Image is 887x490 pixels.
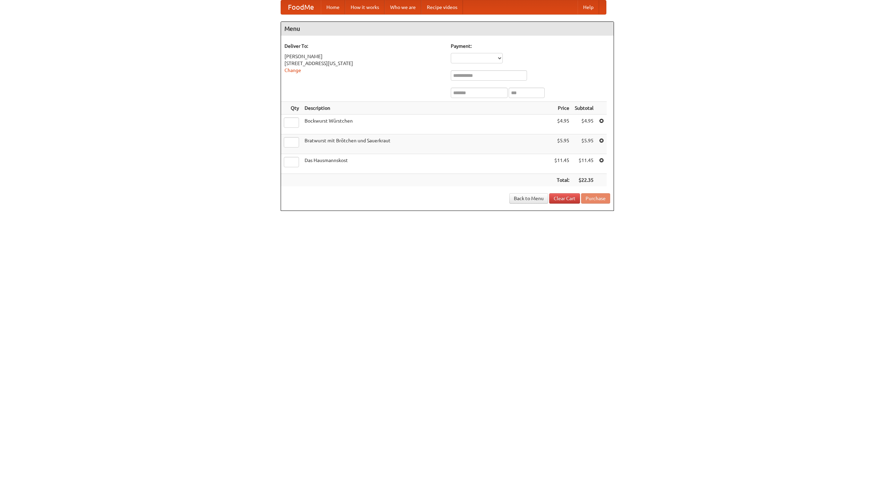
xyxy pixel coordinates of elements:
[552,115,572,134] td: $4.95
[281,0,321,14] a: FoodMe
[549,193,580,204] a: Clear Cart
[302,154,552,174] td: Das Hausmannskost
[281,22,614,36] h4: Menu
[284,68,301,73] a: Change
[385,0,421,14] a: Who we are
[552,154,572,174] td: $11.45
[284,43,444,50] h5: Deliver To:
[421,0,463,14] a: Recipe videos
[552,102,572,115] th: Price
[572,154,596,174] td: $11.45
[345,0,385,14] a: How it works
[578,0,599,14] a: Help
[302,102,552,115] th: Description
[321,0,345,14] a: Home
[281,102,302,115] th: Qty
[284,53,444,60] div: [PERSON_NAME]
[302,115,552,134] td: Bockwurst Würstchen
[552,134,572,154] td: $5.95
[451,43,610,50] h5: Payment:
[509,193,548,204] a: Back to Menu
[572,134,596,154] td: $5.95
[302,134,552,154] td: Bratwurst mit Brötchen und Sauerkraut
[572,115,596,134] td: $4.95
[572,102,596,115] th: Subtotal
[552,174,572,187] th: Total:
[572,174,596,187] th: $22.35
[581,193,610,204] button: Purchase
[284,60,444,67] div: [STREET_ADDRESS][US_STATE]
